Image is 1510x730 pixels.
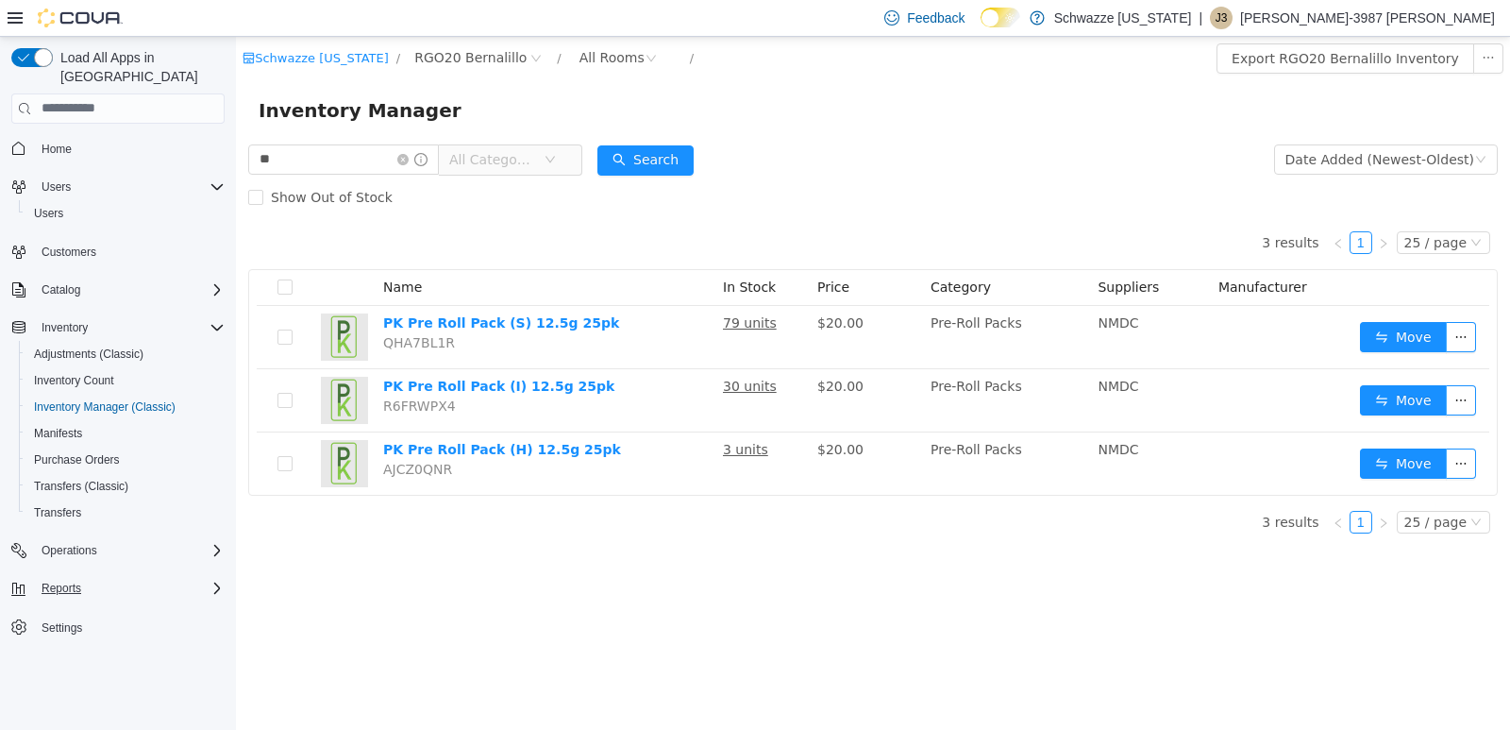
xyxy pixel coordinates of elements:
button: icon: swapMove [1124,285,1211,315]
i: icon: down [1239,117,1250,130]
span: Adjustments (Classic) [34,347,143,362]
span: Users [34,176,225,198]
a: Users [26,202,71,225]
span: J3 [1216,7,1228,29]
button: icon: ellipsis [1237,7,1267,37]
span: Transfers [34,505,81,520]
span: Purchase Orders [34,452,120,467]
span: Catalog [42,282,80,297]
button: Settings [4,613,232,640]
span: Users [42,179,71,195]
span: Customers [34,240,225,263]
button: icon: ellipsis [1210,285,1240,315]
i: icon: left [1097,201,1108,212]
a: icon: shopSchwazze [US_STATE] [7,14,153,28]
a: Transfers (Classic) [26,475,136,498]
li: Next Page [1136,195,1159,217]
a: 1 [1115,475,1135,496]
i: icon: info-circle [178,116,192,129]
span: All Categories [213,113,299,132]
div: Jodi-3987 Jansen [1210,7,1233,29]
span: Users [26,202,225,225]
td: Pre-Roll Packs [687,332,854,396]
span: Dark Mode [981,27,981,28]
span: In Stock [487,243,540,258]
span: Users [34,206,63,221]
button: Transfers [19,500,232,526]
span: Settings [34,615,225,638]
i: icon: right [1142,201,1153,212]
span: Reports [42,581,81,596]
img: PK Pre Roll Pack (I) 12.5g 25pk hero shot [85,340,132,387]
li: 1 [1114,195,1136,217]
span: Home [34,137,225,161]
button: Customers [4,238,232,265]
button: Reports [4,575,232,602]
i: icon: close-circle [161,117,173,128]
a: Adjustments (Classic) [26,343,151,365]
i: icon: down [1234,200,1246,213]
span: Operations [34,539,225,562]
span: RGO20 Bernalillo [178,10,291,31]
td: Pre-Roll Packs [687,269,854,332]
span: Manufacturer [982,243,1071,258]
button: Catalog [4,277,232,303]
button: icon: searchSearch [361,109,458,139]
span: Load All Apps in [GEOGRAPHIC_DATA] [53,48,225,86]
li: 3 results [1026,195,1082,217]
span: Customers [42,245,96,260]
span: / [454,14,458,28]
span: Reports [34,577,225,600]
span: Inventory Manager [23,59,237,89]
button: icon: swapMove [1124,348,1211,379]
span: / [321,14,325,28]
u: 3 units [487,405,532,420]
span: Name [147,243,186,258]
img: PK Pre Roll Pack (S) 12.5g 25pk hero shot [85,277,132,324]
a: Inventory Manager (Classic) [26,396,183,418]
i: icon: down [309,117,320,130]
button: icon: ellipsis [1210,348,1240,379]
span: Transfers [26,501,225,524]
button: Users [34,176,78,198]
span: Feedback [907,8,965,27]
img: PK Pre Roll Pack (H) 12.5g 25pk hero shot [85,403,132,450]
button: Purchase Orders [19,447,232,473]
span: Inventory [34,316,225,339]
span: Purchase Orders [26,449,225,471]
span: NMDC [862,405,902,420]
span: NMDC [862,279,902,294]
button: Operations [34,539,105,562]
span: Show Out of Stock [27,153,164,168]
span: NMDC [862,342,902,357]
a: Manifests [26,422,90,445]
span: R6FRWPX4 [147,362,220,377]
u: 30 units [487,342,541,357]
a: Settings [34,617,90,639]
div: 25 / page [1168,475,1231,496]
i: icon: right [1142,481,1153,492]
a: Customers [34,241,104,263]
td: Pre-Roll Packs [687,396,854,458]
span: Operations [42,543,97,558]
i: icon: down [1234,480,1246,493]
span: Transfers (Classic) [26,475,225,498]
span: Manifests [34,426,82,441]
li: 3 results [1026,474,1082,497]
li: 1 [1114,474,1136,497]
span: Transfers (Classic) [34,479,128,494]
span: Suppliers [862,243,923,258]
a: Inventory Count [26,369,122,392]
p: | [1199,7,1202,29]
button: Adjustments (Classic) [19,341,232,367]
span: Inventory Count [26,369,225,392]
a: PK Pre Roll Pack (S) 12.5g 25pk [147,279,383,294]
i: icon: shop [7,15,19,27]
button: Manifests [19,420,232,447]
a: Home [34,138,79,161]
button: Home [4,135,232,162]
button: icon: swapMove [1124,412,1211,442]
span: Manifests [26,422,225,445]
div: All Rooms [344,7,409,35]
span: / [160,14,164,28]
